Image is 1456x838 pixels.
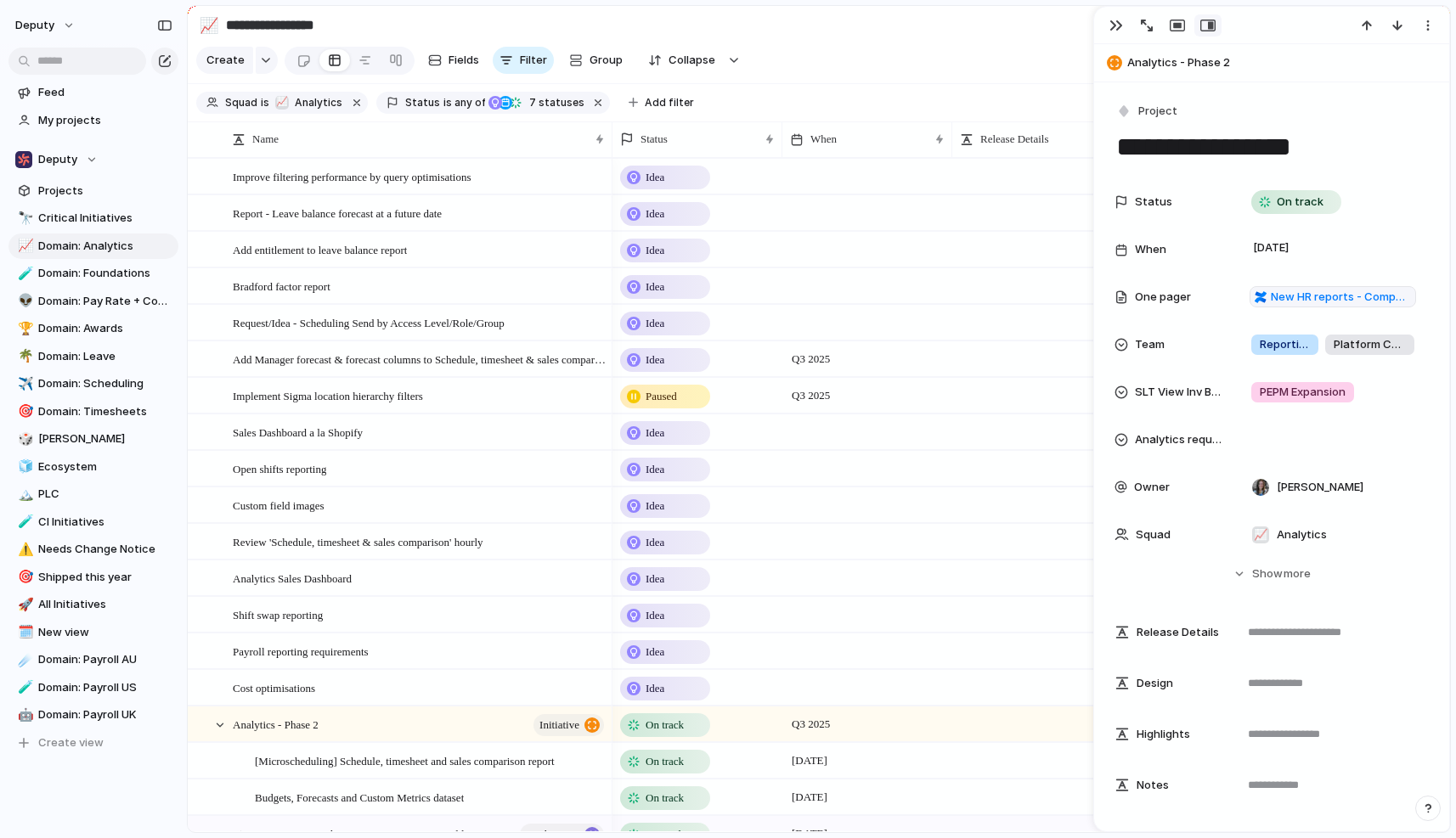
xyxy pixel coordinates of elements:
[18,402,30,421] div: 🎯
[38,541,172,558] span: Needs Change Notice
[18,346,30,366] div: 🌴
[539,713,579,737] span: initiative
[15,210,32,227] button: 🔭
[646,534,664,551] span: Idea
[18,236,30,256] div: 📈
[524,96,539,109] span: 7
[8,702,178,728] div: 🤖Domain: Payroll UK
[787,787,832,807] span: [DATE]
[8,481,178,507] div: 🏔️PLC
[38,375,172,392] span: Domain: Scheduling
[1135,289,1191,306] span: One pager
[8,178,178,204] a: Projects
[8,620,178,645] div: 🗓️New view
[8,454,178,480] div: 🧊Ecosystem
[641,131,668,148] span: Status
[18,678,30,697] div: 🧪
[1102,49,1442,76] button: Analytics - Phase 2
[15,348,32,365] button: 🌴
[1135,336,1165,353] span: Team
[18,374,30,394] div: ✈️
[261,95,269,110] span: is
[8,289,178,314] a: 👽Domain: Pay Rate + Compliance
[233,714,319,734] span: Analytics - Phase 2
[15,238,32,255] button: 📈
[449,52,479,69] span: Fields
[669,52,715,69] span: Collapse
[646,790,684,807] span: On track
[487,93,588,112] button: 7 statuses
[8,233,178,259] a: 📈Domain: Analytics
[8,205,178,231] div: 🔭Critical Initiatives
[15,624,32,641] button: 🗓️
[38,348,172,365] span: Domain: Leave
[618,91,704,115] button: Add filter
[38,596,172,613] span: All Initiatives
[8,371,178,397] div: ✈️Domain: Scheduling
[18,706,30,725] div: 🤖
[646,169,664,186] span: Idea
[18,209,30,228] div: 🔭
[1260,336,1310,353] span: Reporting
[8,426,178,452] div: 🎲[PERSON_NAME]
[38,293,172,310] span: Domain: Pay Rate + Compliance
[233,276,330,295] span: Bradford factor report
[255,751,555,770] span: [Microscheduling] Schedule, timesheet and sales comparison report
[38,458,172,475] span: Ecosystem
[1277,526,1327,543] span: Analytics
[18,319,30,339] div: 🏆
[15,17,54,34] span: deputy
[810,131,837,148] span: When
[15,679,32,696] button: 🧪
[8,565,178,590] a: 🎯Shipped this year
[8,261,178,286] a: 🧪Domain: Foundations
[646,753,684,770] span: On track
[646,205,664,222] span: Idea
[1252,565,1283,582] span: Show
[638,47,724,74] button: Collapse
[646,717,684,734] span: On track
[787,349,834,369] span: Q3 2025
[646,498,664,515] span: Idea
[233,203,442,222] span: Report - Leave balance forecast at a future date
[1137,675,1173,692] span: Design
[38,84,172,101] span: Feed
[8,399,178,425] a: 🎯Domain: Timesheets
[1135,241,1166,258] span: When
[233,312,505,332] span: Request/Idea - Scheduling Send by Access Level/Role/Group
[8,592,178,617] a: 🚀All Initiatives
[8,675,178,700] a: 🧪Domain: Payroll US
[15,514,32,531] button: 🧪
[18,264,30,284] div: 🧪
[15,430,32,447] button: 🎲
[520,52,547,69] span: Filter
[646,278,664,295] span: Idea
[1137,726,1190,743] span: Highlights
[15,403,32,420] button: 🎯
[8,316,178,341] a: 🏆Domain: Awards
[493,47,554,74] button: Filter
[15,651,32,668] button: ☄️
[8,509,178,535] div: 🧪CI Initiatives
[255,787,464,807] span: Budgets, Forecasts and Custom Metrics dataset
[8,108,178,133] a: My projects
[1135,194,1172,211] span: Status
[295,95,342,110] span: Analytics
[15,458,32,475] button: 🧊
[590,52,623,69] span: Group
[1127,54,1442,71] span: Analytics - Phase 2
[646,242,664,259] span: Idea
[38,112,172,129] span: My projects
[206,52,245,69] span: Create
[1113,99,1182,124] button: Project
[38,514,172,531] span: CI Initiatives
[18,650,30,670] div: ☄️
[196,47,253,74] button: Create
[8,344,178,369] a: 🌴Domain: Leave
[15,293,32,310] button: 👽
